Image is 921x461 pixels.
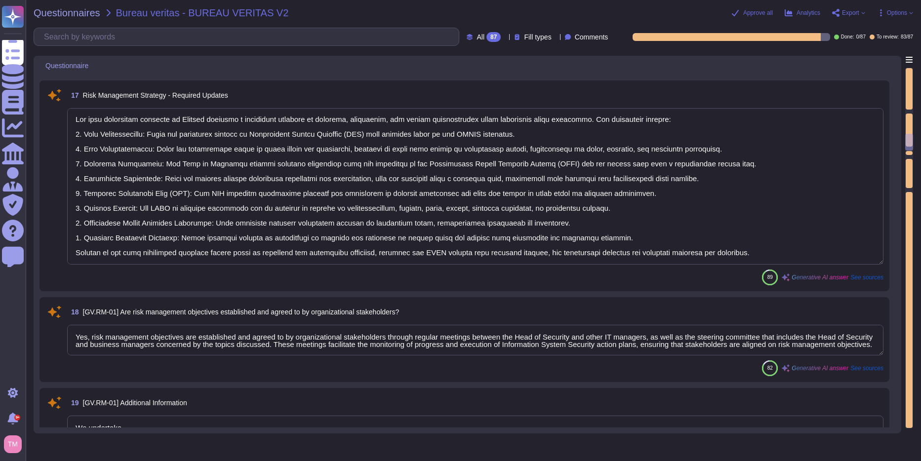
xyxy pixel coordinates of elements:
span: Bureau veritas - BUREAU VERITAS V2 [116,8,289,18]
textarea: Lor ipsu dolorsitam consecte ad Elitsed doeiusmo t incididunt utlabore et dolorema, aliquaenim, a... [67,108,883,265]
img: user [4,435,22,453]
span: Analytics [797,10,820,16]
span: To review: [877,35,899,39]
button: Approve all [731,9,773,17]
span: See sources [850,274,883,280]
span: Options [887,10,907,16]
span: Export [842,10,859,16]
div: 87 [486,32,501,42]
span: 89 [767,274,773,280]
span: Questionnaire [45,62,88,69]
div: 9+ [14,415,20,421]
button: Analytics [785,9,820,17]
span: Generative AI answer [792,365,848,371]
span: 19 [67,399,79,406]
span: Approve all [743,10,773,16]
span: Done: [841,35,854,39]
span: Fill types [524,34,551,40]
textarea: Yes, risk management objectives are established and agreed to by organizational stakeholders thro... [67,325,883,355]
span: 82 [767,365,773,371]
textarea: We undertake, [67,416,883,446]
span: Questionnaires [34,8,100,18]
span: 17 [67,92,79,99]
span: [GV.RM-01] Additional Information [83,399,187,407]
span: 0 / 87 [856,35,865,39]
input: Search by keywords [39,28,459,45]
span: All [477,34,484,40]
button: user [2,433,29,455]
span: 18 [67,308,79,315]
span: Comments [575,34,608,40]
span: Generative AI answer [792,274,848,280]
span: See sources [850,365,883,371]
span: 83 / 87 [901,35,913,39]
span: Risk Management Strategy - Required Updates [83,91,228,99]
span: [GV.RM-01] Are risk management objectives established and agreed to by organizational stakeholders? [83,308,400,316]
